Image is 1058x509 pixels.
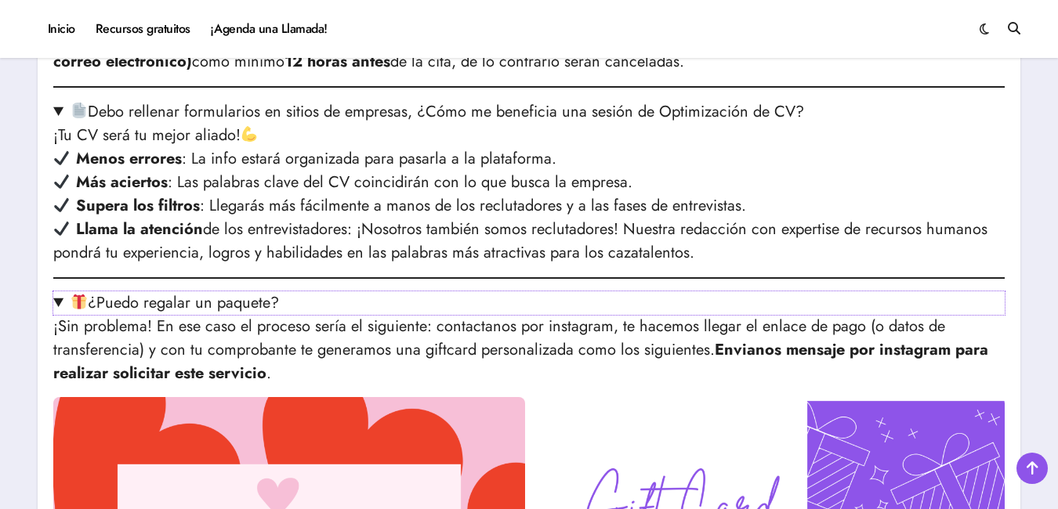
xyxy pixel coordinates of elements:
strong: los filtros [133,194,200,217]
strong: 12 horas antes [284,50,390,73]
img: ✔️ [54,220,70,236]
strong: Supera [76,194,129,217]
img: ✔️ [54,173,70,189]
strong: Menos errores [76,147,182,170]
a: Recursos gratuitos [85,8,201,50]
p: ¡Sin problema! En ese caso el proceso sería el siguiente: contactanos por instagram, te hacemos l... [53,315,1005,385]
img: ✔️ [54,197,70,212]
strong: Llama la atención [76,218,203,240]
img: 🎁 [71,294,87,309]
img: 💪 [241,126,257,142]
a: Inicio [38,8,85,50]
strong: Más aciertos [76,171,168,193]
strong: Envianos mensaje por instagram para realizar solicitar este servicio [53,338,988,384]
a: ¡Agenda una Llamada! [201,8,338,50]
summary: Debo rellenar formularios en sitios de empresas, ¿Cómo me beneficia una sesión de Optimización de... [53,100,1005,124]
summary: ¿Puedo regalar un paquete? [53,291,1005,315]
img: ✔️ [54,150,70,165]
p: ¡Tu CV será tu mejor aliado! : La info estará organizada para pasarla a la plataforma. : Las pala... [53,124,1005,265]
img: 📄 [71,103,87,118]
